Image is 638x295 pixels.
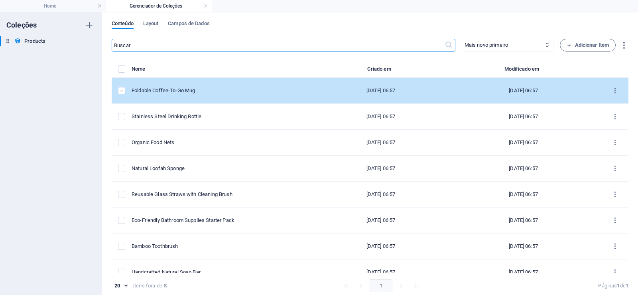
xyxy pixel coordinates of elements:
table: items list [112,64,628,285]
strong: 8 [164,282,167,289]
div: [DATE] 06:57 [323,113,439,120]
span: Conteúdo [112,19,134,30]
button: Adicionar Item [560,39,616,51]
div: itens fora de [133,282,162,289]
th: Modificado em [445,64,602,78]
div: [DATE] 06:57 [323,87,439,94]
div: [DATE] 06:57 [323,165,439,172]
h4: Gerenciador de Coleções [106,2,212,10]
div: Stainless Steel Drinking Bottle [132,113,310,120]
span: Campos de Dados [168,19,209,30]
div: Reusable Glass Straws with Cleaning Brush [132,191,310,198]
strong: 1 [617,283,620,289]
span: Layout [143,19,159,30]
div: [DATE] 06:57 [452,139,595,146]
div: Natural Loofah Sponge [132,165,310,172]
div: Eco-Friendly Bathroom Supplies Starter Pack [132,217,310,224]
i: Criar nova coleção [85,20,94,30]
div: [DATE] 06:57 [323,243,439,250]
div: [DATE] 06:57 [452,113,595,120]
div: [DATE] 06:57 [323,191,439,198]
div: [DATE] 06:57 [323,139,439,146]
nav: pagination navigation [338,279,424,292]
div: 20 [112,282,130,289]
div: Bamboo Toothbrush [132,243,310,250]
span: Adicionar Item [567,40,609,50]
input: Buscar [112,39,445,51]
div: [DATE] 06:57 [452,165,595,172]
div: [DATE] 06:57 [452,87,595,94]
div: Handcrafted Natural Soap Bar [132,269,310,276]
div: Páginas de [598,282,628,289]
div: [DATE] 06:57 [452,217,595,224]
div: [DATE] 06:57 [452,243,595,250]
h6: Coleções [6,20,37,30]
div: Foldable Coffee-To-Go Mug [132,87,310,94]
th: Nome [132,64,316,78]
th: Criado em [316,64,445,78]
strong: 1 [626,283,628,289]
div: [DATE] 06:57 [323,217,439,224]
div: Organic Food Nets [132,139,310,146]
button: page 1 [370,279,392,292]
div: [DATE] 06:57 [323,269,439,276]
h6: Products [24,36,45,46]
div: [DATE] 06:57 [452,191,595,198]
div: [DATE] 06:57 [452,269,595,276]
